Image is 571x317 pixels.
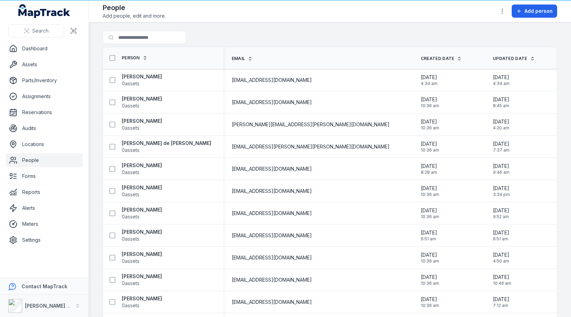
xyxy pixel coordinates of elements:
[6,201,83,215] a: Alerts
[493,103,509,109] span: 8:45 am
[421,229,437,242] time: 01/08/2025, 6:51:05 am
[421,274,439,286] time: 24/03/2025, 10:36:38 am
[493,185,510,197] time: 03/06/2025, 3:34:27 pm
[421,258,439,264] span: 10:36 am
[32,27,49,34] span: Search
[6,233,83,247] a: Settings
[232,121,390,128] span: [PERSON_NAME][EMAIL_ADDRESS][PERSON_NAME][DOMAIN_NAME]
[122,125,139,131] span: 0 assets
[6,137,83,151] a: Locations
[6,185,83,199] a: Reports
[493,229,509,242] time: 01/08/2025, 6:51:05 am
[493,185,510,192] span: [DATE]
[6,58,83,71] a: Assets
[421,214,439,220] span: 10:36 am
[232,56,245,61] span: Email
[122,251,162,265] a: [PERSON_NAME]0assets
[122,229,162,242] a: [PERSON_NAME]0assets
[493,274,511,286] time: 28/05/2025, 10:46:19 am
[421,56,454,61] span: Created Date
[493,147,510,153] span: 7:37 am
[232,254,312,261] span: [EMAIL_ADDRESS][DOMAIN_NAME]
[493,214,509,220] span: 9:52 am
[122,80,139,87] span: 0 assets
[421,103,439,109] span: 10:36 am
[122,273,162,280] strong: [PERSON_NAME]
[421,125,439,131] span: 10:36 am
[493,74,510,86] time: 08/07/2025, 4:34:37 am
[18,4,70,18] a: MapTrack
[22,283,67,289] strong: Contact MapTrack
[122,258,139,265] span: 0 assets
[6,121,83,135] a: Audits
[122,235,139,242] span: 0 assets
[122,213,139,220] span: 0 assets
[8,24,64,37] button: Search
[421,207,439,220] time: 24/03/2025, 10:36:38 am
[493,251,509,258] span: [DATE]
[122,140,211,154] a: [PERSON_NAME] de [PERSON_NAME]0assets
[493,274,511,281] span: [DATE]
[493,296,509,308] time: 01/07/2025, 7:12:25 am
[493,251,509,264] time: 08/07/2025, 4:50:27 am
[493,207,509,214] span: [DATE]
[421,81,437,86] span: 4:34 am
[493,229,509,236] span: [DATE]
[122,140,211,147] strong: [PERSON_NAME] de [PERSON_NAME]
[122,295,162,302] strong: [PERSON_NAME]
[103,3,166,12] h2: People
[493,236,509,242] span: 6:51 am
[122,191,139,198] span: 0 assets
[493,258,509,264] span: 4:50 am
[103,12,166,19] span: Add people, edit and more.
[421,185,439,197] time: 24/03/2025, 10:36:38 am
[6,217,83,231] a: Meters
[232,276,312,283] span: [EMAIL_ADDRESS][DOMAIN_NAME]
[122,229,162,235] strong: [PERSON_NAME]
[232,143,390,150] span: [EMAIL_ADDRESS][PERSON_NAME][PERSON_NAME][DOMAIN_NAME]
[421,118,439,131] time: 24/03/2025, 10:36:38 am
[421,229,437,236] span: [DATE]
[421,118,439,125] span: [DATE]
[421,185,439,192] span: [DATE]
[493,118,509,125] span: [DATE]
[493,81,510,86] span: 4:34 am
[421,192,439,197] span: 10:36 am
[421,74,437,81] span: [DATE]
[232,188,312,195] span: [EMAIL_ADDRESS][DOMAIN_NAME]
[421,296,439,308] time: 24/03/2025, 10:36:38 am
[493,56,527,61] span: Updated Date
[493,74,510,81] span: [DATE]
[122,102,139,109] span: 0 assets
[493,207,509,220] time: 30/07/2025, 9:52:57 am
[122,184,162,198] a: [PERSON_NAME]0assets
[232,99,312,106] span: [EMAIL_ADDRESS][DOMAIN_NAME]
[493,296,509,303] span: [DATE]
[493,140,510,147] span: [DATE]
[421,251,439,264] time: 24/03/2025, 10:36:38 am
[122,273,162,287] a: [PERSON_NAME]0assets
[493,96,509,109] time: 13/06/2025, 8:45:12 am
[122,280,139,287] span: 0 assets
[421,163,437,170] span: [DATE]
[122,251,162,258] strong: [PERSON_NAME]
[421,274,439,281] span: [DATE]
[493,281,511,286] span: 10:46 am
[122,206,162,220] a: [PERSON_NAME]0assets
[232,56,253,61] a: Email
[493,56,535,61] a: Updated Date
[493,163,510,175] time: 04/07/2025, 9:46:22 am
[6,74,83,87] a: Parts/Inventory
[421,296,439,303] span: [DATE]
[421,170,437,175] span: 8:28 am
[232,232,312,239] span: [EMAIL_ADDRESS][DOMAIN_NAME]
[122,95,162,109] a: [PERSON_NAME]0assets
[493,192,510,197] span: 3:34 pm
[122,147,139,154] span: 0 assets
[421,147,439,153] span: 10:36 am
[493,140,510,153] time: 28/05/2025, 7:37:08 am
[6,153,83,167] a: People
[122,162,162,169] strong: [PERSON_NAME]
[421,74,437,86] time: 08/07/2025, 4:34:37 am
[122,95,162,102] strong: [PERSON_NAME]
